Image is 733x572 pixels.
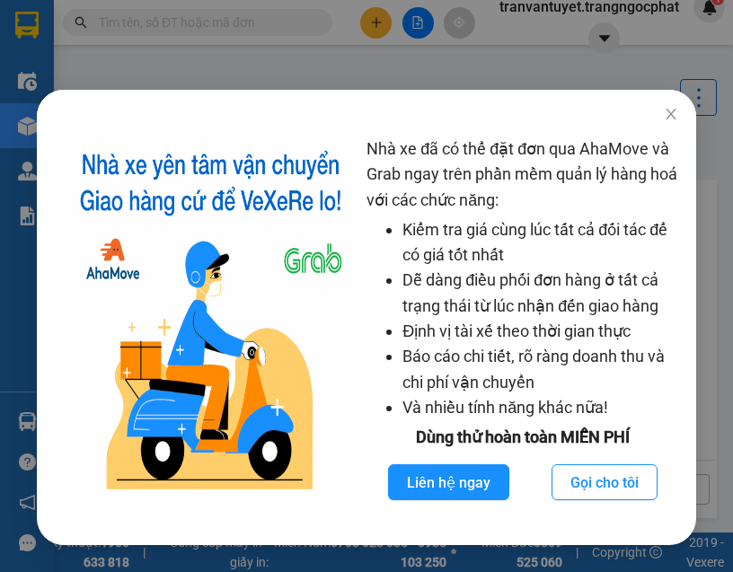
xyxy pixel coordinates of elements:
li: Và nhiều tính năng khác nữa! [402,395,678,420]
li: Kiểm tra giá cùng lúc tất cả đối tác để có giá tốt nhất [402,217,678,268]
img: logo [69,136,352,500]
div: Dùng thử hoàn toàn MIỄN PHÍ [366,425,678,450]
div: Nhà xe đã có thể đặt đơn qua AhaMove và Grab ngay trên phần mềm quản lý hàng hoá với các chức năng: [366,136,678,500]
button: Liên hệ ngay [388,464,509,500]
button: Gọi cho tôi [552,464,658,500]
button: Close [646,90,696,140]
li: Báo cáo chi tiết, rõ ràng doanh thu và chi phí vận chuyển [402,344,678,395]
span: close [664,107,678,121]
span: Liên hệ ngay [407,471,490,494]
li: Định vị tài xế theo thời gian thực [402,319,678,344]
li: Dễ dàng điều phối đơn hàng ở tất cả trạng thái từ lúc nhận đến giao hàng [402,268,678,319]
span: Gọi cho tôi [570,471,639,494]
